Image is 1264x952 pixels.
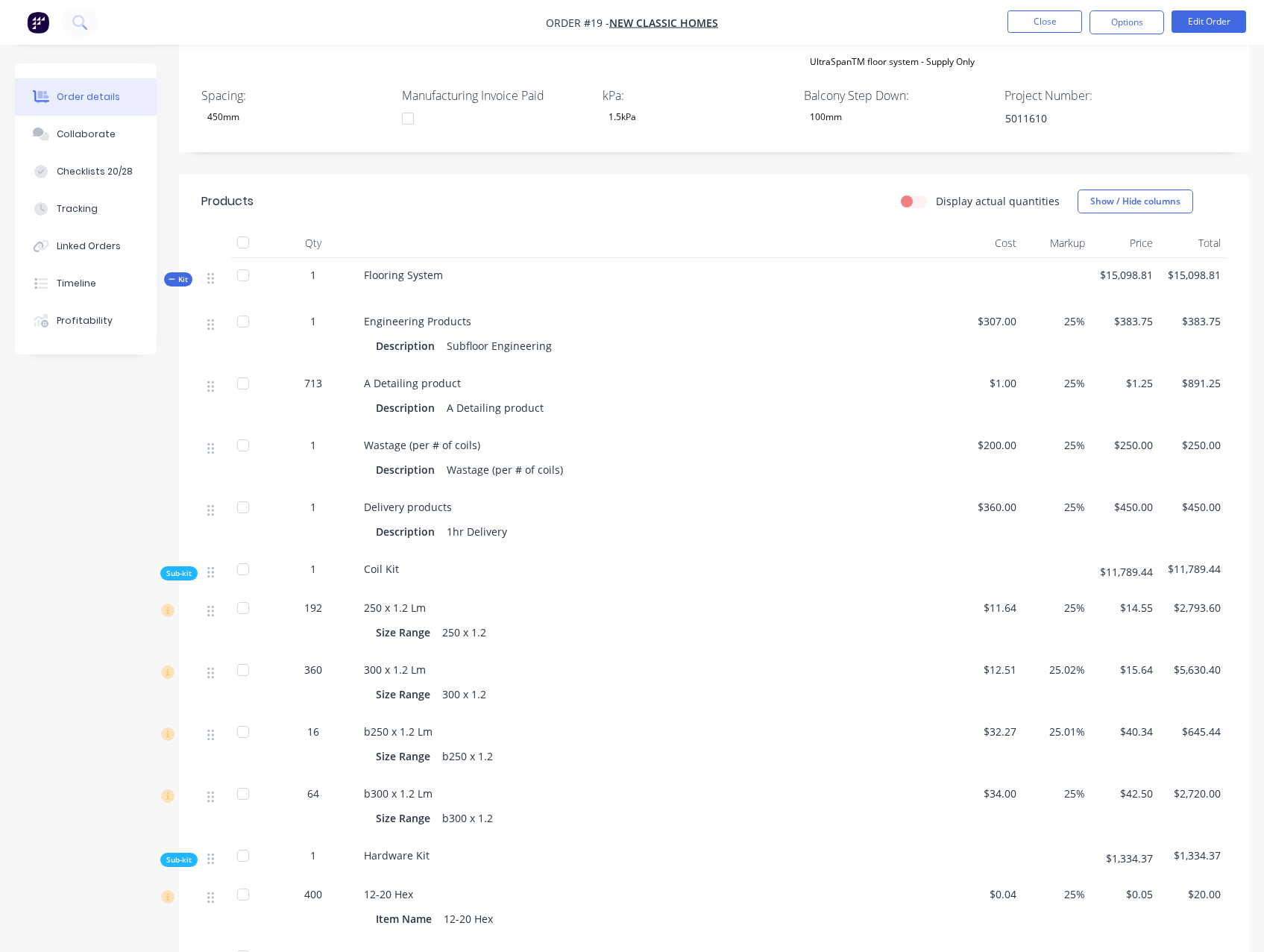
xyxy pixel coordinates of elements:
span: Hardware Kit [364,848,430,862]
span: 25% [1028,499,1084,515]
label: Spacing: [201,87,388,104]
div: Size Range [376,621,436,643]
span: 25.01% [1028,724,1084,739]
label: Manufacturing Invoice Paid [402,87,588,104]
span: $250.00 [1097,437,1153,453]
span: 400 [304,886,322,902]
span: $15,098.81 [1097,267,1153,283]
span: 1 [310,499,316,515]
div: Size Range [376,683,436,705]
div: Products [201,192,254,210]
span: 64 [307,786,319,801]
div: 12-20 Hex [438,908,499,930]
div: 1hr Delivery [441,521,513,542]
span: $645.44 [1165,724,1221,739]
button: Tracking [15,190,157,228]
button: Timeline [15,265,157,302]
div: b300 x 1.2 [436,807,499,829]
span: $2,793.60 [1165,600,1221,616]
span: $15.64 [1097,662,1153,677]
span: 713 [304,375,322,391]
span: 25% [1028,437,1084,453]
div: Collaborate [57,128,116,141]
div: Qty [268,228,358,258]
span: 1 [310,313,316,329]
span: $40.34 [1097,724,1153,739]
div: Price [1091,228,1159,258]
div: Subfloor Engineering [441,335,558,357]
div: 100mm [804,107,848,127]
span: $14.55 [1097,600,1153,616]
span: $1,334.37 [1165,848,1221,863]
span: $11,789.44 [1097,564,1153,580]
span: Wastage (per # of coils) [364,438,480,452]
button: Show / Hide columns [1078,190,1193,213]
button: Linked Orders [15,228,157,265]
div: Timeline [57,277,96,290]
span: $11.64 [960,600,1016,616]
span: 300 x 1.2 Lm [364,663,426,677]
div: 300 x 1.2 [436,683,492,705]
div: 5011610 [993,107,1180,129]
span: A Detailing product [364,376,461,390]
span: $0.04 [960,886,1016,902]
span: $450.00 [1165,499,1221,515]
button: Edit Order [1172,10,1246,33]
span: 25% [1028,786,1084,801]
div: Sub-kit [160,853,198,867]
label: kPa: [603,87,789,104]
span: $11,789.44 [1165,561,1221,577]
div: Size Range [376,745,436,767]
span: Sub-kit [166,854,192,865]
span: 250 x 1.2 Lm [364,601,426,615]
button: Options [1090,10,1164,34]
div: Sub-kit [160,566,198,580]
div: Profitability [57,314,113,328]
span: 25% [1028,375,1084,391]
span: Flooring System [364,268,443,282]
a: New Classic Homes [609,16,718,30]
span: b300 x 1.2 Lm [364,786,433,801]
span: 12-20 Hex [364,887,413,901]
div: Tracking [57,202,98,216]
span: $383.75 [1097,313,1153,329]
span: $32.27 [960,724,1016,739]
span: 16 [307,724,319,739]
span: $20.00 [1165,886,1221,902]
span: $250.00 [1165,437,1221,453]
span: $307.00 [960,313,1016,329]
div: Checklists 20/28 [57,165,133,178]
span: $1,334.37 [1097,851,1153,866]
span: 25% [1028,600,1084,616]
div: 450mm [201,107,245,127]
span: $34.00 [960,786,1016,801]
span: $42.50 [1097,786,1153,801]
span: Engineering Products [364,314,471,328]
span: $383.75 [1165,313,1221,329]
div: Kit [164,272,192,286]
button: Checklists 20/28 [15,153,157,190]
span: 25% [1028,313,1084,329]
div: Description [376,521,441,542]
span: 25% [1028,886,1084,902]
div: Size Range [376,807,436,829]
span: 360 [304,662,322,677]
div: Description [376,397,441,419]
span: $5,630.40 [1165,662,1221,677]
span: $12.51 [960,662,1016,677]
div: Markup [1022,228,1090,258]
span: 1 [310,561,316,577]
div: Item Name [376,908,438,930]
span: $2,720.00 [1165,786,1221,801]
div: Wastage (per # of coils) [441,459,569,480]
span: $0.05 [1097,886,1153,902]
div: 250 x 1.2 [436,621,492,643]
span: Coil Kit [364,562,399,576]
button: Order details [15,78,157,116]
span: 192 [304,600,322,616]
div: UltraSpanTM floor system - Supply Only [804,52,981,72]
span: 1 [310,848,316,863]
span: $1.25 [1097,375,1153,391]
button: Profitability [15,302,157,339]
